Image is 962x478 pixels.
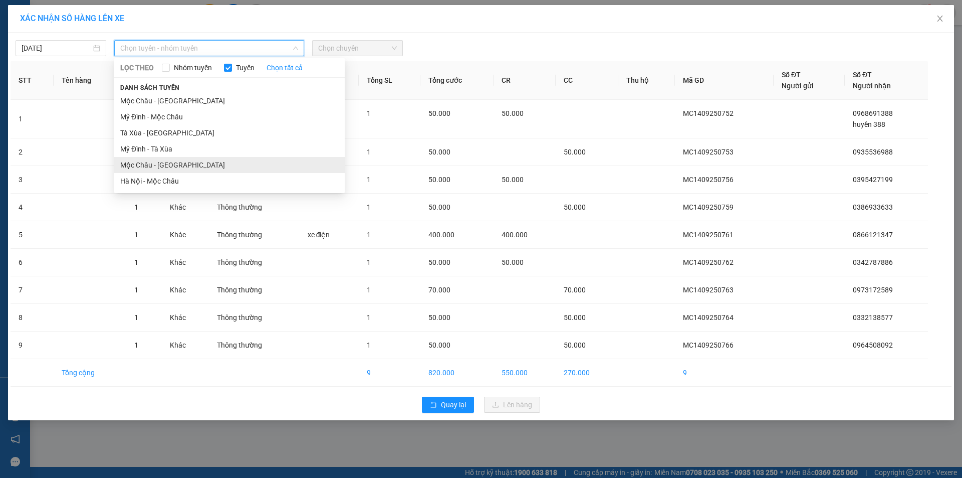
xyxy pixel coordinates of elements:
[675,359,774,387] td: 9
[114,141,345,157] li: Mỹ Đình - Tà Xùa
[494,61,556,100] th: CR
[428,258,450,266] span: 50.000
[428,341,450,349] span: 50.000
[428,231,454,239] span: 400.000
[367,148,371,156] span: 1
[853,71,872,79] span: Số ĐT
[441,399,466,410] span: Quay lại
[367,258,371,266] span: 1
[54,61,126,100] th: Tên hàng
[209,249,299,276] td: Thông thường
[494,359,556,387] td: 550.000
[54,359,126,387] td: Tổng cộng
[114,157,345,173] li: Mộc Châu - [GEOGRAPHIC_DATA]
[683,313,734,322] span: MC1409250764
[11,100,54,138] td: 1
[683,258,734,266] span: MC1409250762
[564,286,586,294] span: 70.000
[367,286,371,294] span: 1
[267,62,303,73] a: Chọn tất cả
[209,194,299,221] td: Thông thường
[564,313,586,322] span: 50.000
[853,82,891,90] span: Người nhận
[683,203,734,211] span: MC1409250759
[20,14,124,23] span: XÁC NHẬN SỐ HÀNG LÊN XE
[170,62,216,73] span: Nhóm tuyến
[853,148,893,156] span: 0935536988
[318,41,397,56] span: Chọn chuyến
[134,341,138,349] span: 1
[367,203,371,211] span: 1
[428,109,450,117] span: 50.000
[853,341,893,349] span: 0964508092
[209,221,299,249] td: Thông thường
[22,43,91,54] input: 14/09/2025
[428,313,450,322] span: 50.000
[683,176,734,184] span: MC1409250756
[11,332,54,359] td: 9
[134,231,138,239] span: 1
[114,83,186,92] span: Danh sách tuyến
[853,231,893,239] span: 0866121347
[564,148,586,156] span: 50.000
[209,276,299,304] td: Thông thường
[209,304,299,332] td: Thông thường
[853,120,885,128] span: huyền 388
[683,231,734,239] span: MC1409250761
[209,332,299,359] td: Thông thường
[502,176,524,184] span: 50.000
[853,313,893,322] span: 0332138577
[11,166,54,194] td: 3
[359,359,420,387] td: 9
[853,109,893,117] span: 0968691388
[11,304,54,332] td: 8
[367,109,371,117] span: 1
[114,125,345,141] li: Tà Xùa - [GEOGRAPHIC_DATA]
[120,41,298,56] span: Chọn tuyến - nhóm tuyến
[114,109,345,125] li: Mỹ Đình - Mộc Châu
[162,221,209,249] td: Khác
[683,341,734,349] span: MC1409250766
[683,286,734,294] span: MC1409250763
[367,313,371,322] span: 1
[134,258,138,266] span: 1
[422,397,474,413] button: rollbackQuay lại
[618,61,675,100] th: Thu hộ
[420,61,494,100] th: Tổng cước
[134,203,138,211] span: 1
[232,62,259,73] span: Tuyến
[564,203,586,211] span: 50.000
[502,258,524,266] span: 50.000
[11,249,54,276] td: 6
[556,359,618,387] td: 270.000
[853,176,893,184] span: 0395427199
[556,61,618,100] th: CC
[782,82,814,90] span: Người gửi
[853,203,893,211] span: 0386933633
[162,332,209,359] td: Khác
[162,194,209,221] td: Khác
[367,341,371,349] span: 1
[853,258,893,266] span: 0342787886
[11,276,54,304] td: 7
[134,286,138,294] span: 1
[162,276,209,304] td: Khác
[782,71,801,79] span: Số ĐT
[359,61,420,100] th: Tổng SL
[367,231,371,239] span: 1
[367,176,371,184] span: 1
[11,194,54,221] td: 4
[853,286,893,294] span: 0973172589
[484,397,540,413] button: uploadLên hàng
[683,109,734,117] span: MC1409250752
[308,231,330,239] span: xe điện
[564,341,586,349] span: 50.000
[114,173,345,189] li: Hà Nội - Mộc Châu
[420,359,494,387] td: 820.000
[293,45,299,51] span: down
[162,249,209,276] td: Khác
[134,313,138,322] span: 1
[502,109,524,117] span: 50.000
[683,148,734,156] span: MC1409250753
[430,401,437,409] span: rollback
